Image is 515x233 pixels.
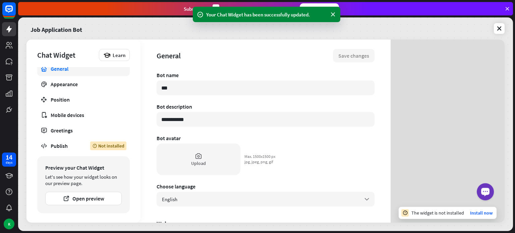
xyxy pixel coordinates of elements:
a: 14 days [2,153,16,167]
div: Subscribe in days to get your first month for $1 [184,4,294,13]
div: 3 [213,4,219,13]
div: 14 [6,154,12,160]
div: Chat Widget [37,50,96,60]
a: Appearance [37,77,130,92]
a: Install now [470,210,493,216]
a: Position [37,92,130,107]
div: General [51,65,116,72]
div: Upload [191,160,206,166]
div: Mobile devices [51,112,116,118]
div: days [6,160,12,165]
div: Choose language [157,183,375,190]
div: Welcome screen [157,220,375,228]
div: Not installed [90,141,126,150]
div: Appearance [51,81,116,88]
span: English [162,196,177,202]
button: Open LiveChat chat widget [5,3,25,23]
button: Launch OpenWidget widget [477,183,494,200]
a: Mobile devices [37,108,130,122]
div: Greetings [51,127,116,134]
a: Job Application Bot [31,21,82,36]
a: Publish Not installed [37,138,130,153]
div: Let's see how your widget looks on our preview page. [45,174,122,186]
span: Learn [113,52,125,58]
div: Bot description [157,103,375,110]
div: Max. 1500x1500 px jpg, jpeg, png, gif [244,154,278,165]
div: Preview your Chat Widget [45,164,122,171]
div: Subscribe now [300,3,339,14]
a: Greetings [37,123,130,138]
div: Publish [51,142,80,149]
i: arrow_down [363,195,370,203]
button: Save changes [333,49,375,62]
div: The widget is not installed [411,210,464,216]
div: K [4,219,14,229]
div: Bot name [157,72,375,78]
div: General [157,51,333,60]
div: Position [51,96,116,103]
div: Bot avatar [157,135,375,141]
a: General [37,61,130,76]
div: Your Chat Widget has been successfully updated. [206,11,327,18]
button: Open preview [45,192,122,205]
